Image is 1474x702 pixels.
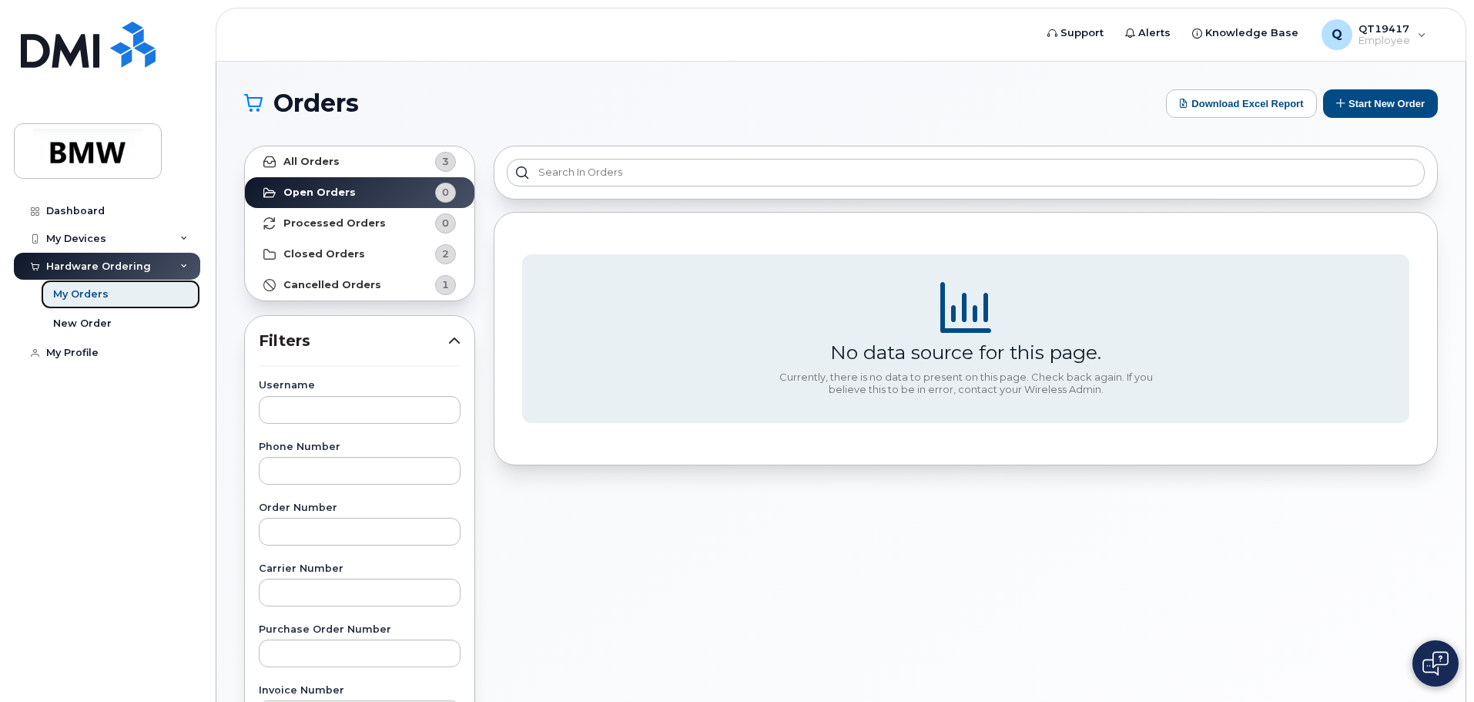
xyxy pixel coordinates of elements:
input: Search in orders [507,159,1425,186]
img: Open chat [1422,651,1449,676]
label: Order Number [259,503,461,513]
div: No data source for this page. [830,341,1101,364]
label: Phone Number [259,442,461,452]
span: Orders [273,92,359,115]
strong: All Orders [283,156,340,168]
a: Processed Orders0 [245,208,474,239]
label: Purchase Order Number [259,625,461,635]
button: Download Excel Report [1166,89,1317,118]
span: 3 [442,154,449,169]
a: Closed Orders2 [245,239,474,270]
a: Open Orders0 [245,177,474,208]
span: 2 [442,247,449,261]
a: Cancelled Orders1 [245,270,474,301]
a: All Orders3 [245,146,474,177]
span: 1 [442,277,449,292]
strong: Open Orders [283,186,356,199]
div: Currently, there is no data to present on this page. Check back again. If you believe this to be ... [773,371,1158,395]
label: Carrier Number [259,564,461,574]
label: Invoice Number [259,686,461,696]
strong: Closed Orders [283,248,365,260]
strong: Cancelled Orders [283,279,381,291]
span: 0 [442,216,449,230]
span: 0 [442,185,449,200]
strong: Processed Orders [283,217,386,230]
label: Username [259,381,461,391]
span: Filters [259,330,448,352]
button: Start New Order [1323,89,1438,118]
